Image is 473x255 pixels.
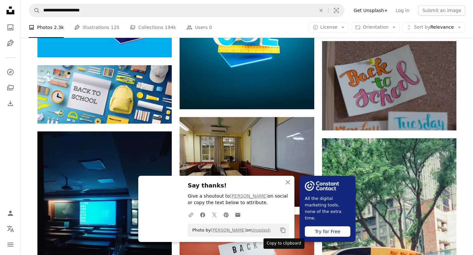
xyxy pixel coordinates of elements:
a: a dark room with tables and chairs and a projector screen [37,218,172,224]
button: Clear [314,4,328,17]
a: Flat lay top view of a bag and school supplies, back to school concept. [37,91,172,97]
button: License [309,22,349,33]
span: 125 [111,24,120,31]
span: Orientation [363,24,388,30]
button: Search Unsplash [29,4,40,17]
button: Submit an image [418,5,465,16]
div: Try for Free [305,226,350,237]
span: All the digital marketing tools, none of the extra time. [305,195,350,221]
a: Illustrations 125 [74,17,119,38]
div: Copy to clipboard [264,238,304,249]
a: Share over email [232,208,244,221]
a: Photos [4,21,17,34]
button: Sort byRelevance [402,22,465,33]
img: A classroom with tables and chairs and a whiteboard [180,117,314,207]
a: a bulletin board with a back to school sign on it [322,82,456,88]
a: Illustrations [4,37,17,50]
span: 0 [209,24,212,31]
img: file-1754318165549-24bf788d5b37 [305,181,339,191]
a: Share on Pinterest [220,208,232,221]
button: Menu [4,238,17,251]
a: Log in [392,5,413,16]
h3: Say thanks! [188,181,289,190]
a: Users 0 [186,17,212,38]
img: a bulletin board with a back to school sign on it [322,41,456,130]
a: Get Unsplash+ [350,5,392,16]
a: A classroom with tables and chairs and a whiteboard [180,159,314,165]
a: Home — Unsplash [4,4,17,18]
a: All the digital marketing tools, none of the extra time.Try for Free [300,176,356,242]
a: Collections [4,81,17,94]
a: A school bus is parked in the city. [322,237,456,243]
button: Visual search [329,4,344,17]
a: Explore [4,66,17,79]
form: Find visuals sitewide [29,4,345,17]
a: Collections 194k [130,17,176,38]
span: 194k [165,24,176,31]
a: Share on Twitter [209,208,220,221]
a: Share on Facebook [197,208,209,221]
img: Flat lay top view of a bag and school supplies, back to school concept. [37,65,172,124]
p: Give a shoutout to on social or copy the text below to attribute. [188,193,289,206]
span: Sort by [414,24,430,30]
a: Unsplash [251,228,270,232]
a: [PERSON_NAME] [211,228,246,232]
a: Download History [4,97,17,110]
button: Language [4,222,17,235]
a: Log in / Sign up [4,207,17,220]
button: Copy to clipboard [277,225,289,236]
span: Photo by on [189,225,271,235]
span: License [320,24,338,30]
button: Orientation [351,22,400,33]
a: [PERSON_NAME] [230,193,268,199]
span: Relevance [414,24,454,31]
